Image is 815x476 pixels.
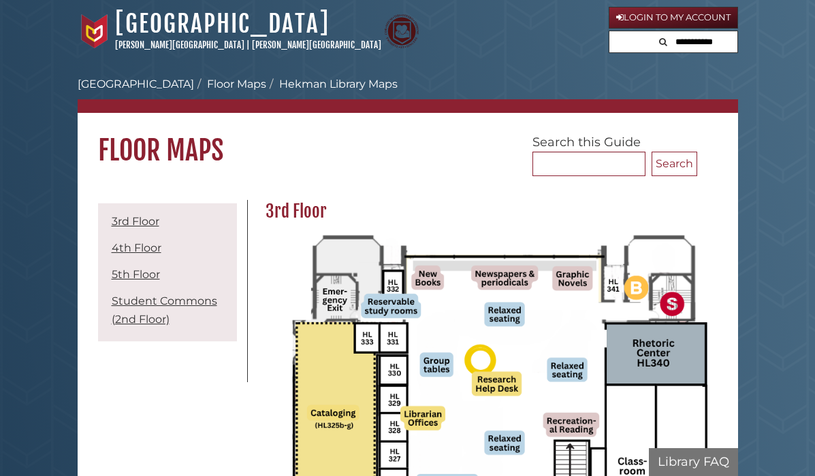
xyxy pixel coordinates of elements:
[652,152,697,176] button: Search
[266,76,398,92] li: Hekman Library Maps
[115,39,244,50] a: [PERSON_NAME][GEOGRAPHIC_DATA]
[655,31,671,50] button: Search
[98,200,237,348] div: Guide Pages
[385,14,419,48] img: Calvin Theological Seminary
[112,268,160,281] a: 5th Floor
[649,448,738,476] button: Library FAQ
[246,39,250,50] span: |
[609,7,738,29] a: Login to My Account
[659,37,667,46] i: Search
[112,294,217,326] a: Student Commons (2nd Floor)
[252,39,381,50] a: [PERSON_NAME][GEOGRAPHIC_DATA]
[115,9,330,39] a: [GEOGRAPHIC_DATA]
[78,78,194,90] a: [GEOGRAPHIC_DATA]
[78,14,112,48] img: Calvin University
[78,76,738,113] nav: breadcrumb
[78,113,738,167] h1: Floor Maps
[207,78,266,90] a: Floor Maps
[259,201,717,222] h2: 3rd Floor
[112,215,159,228] a: 3rd Floor
[112,241,161,254] a: 4th Floor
